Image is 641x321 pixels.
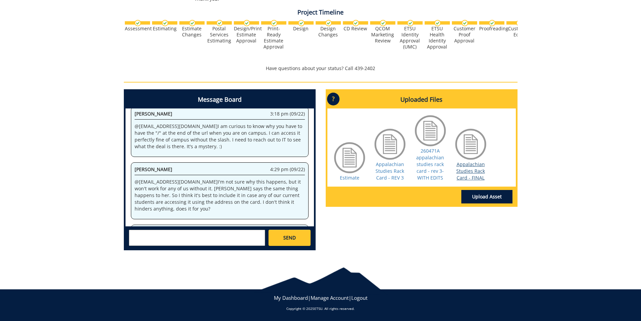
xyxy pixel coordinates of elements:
a: Estimate [340,174,359,181]
img: checkmark [135,20,141,26]
div: Estimate Changes [179,26,205,38]
img: checkmark [216,20,223,26]
div: Customer Edits [506,26,532,38]
h4: Uploaded Files [327,91,516,108]
a: Upload Asset [461,190,512,203]
img: checkmark [489,20,495,26]
a: ETSU [314,306,322,311]
span: [PERSON_NAME] [135,110,172,117]
textarea: messageToSend [129,230,265,246]
div: QCOM Marketing Review [370,26,395,44]
p: ? [327,93,340,105]
p: @ [EMAIL_ADDRESS][DOMAIN_NAME] I am curious to know why you have to have the "/" at the end of th... [135,123,305,150]
a: 260471A appalachian studies rack card - rev 3-WITH EDITS [416,148,444,181]
h4: Project Timeline [124,9,518,16]
img: checkmark [380,20,386,26]
img: checkmark [271,20,277,26]
div: Proofreading [479,26,504,32]
div: Design/Print Estimate Approval [234,26,259,44]
img: checkmark [162,20,168,26]
h4: Message Board [126,91,314,108]
div: Postal Services Estimating [207,26,232,44]
div: Print-Ready Estimate Approval [261,26,286,50]
span: [PERSON_NAME] [135,166,172,172]
img: checkmark [516,20,523,26]
a: Appalachian Studies Rack Card - REV 3 [376,161,404,181]
img: checkmark [325,20,332,26]
div: Customer Proof Approval [452,26,477,44]
img: checkmark [462,20,468,26]
img: checkmark [407,20,414,26]
a: Manage Account [311,294,349,301]
img: checkmark [189,20,195,26]
a: Appalachian Studies Rack Card - FINAL [456,161,485,181]
a: Logout [351,294,367,301]
img: checkmark [244,20,250,26]
img: checkmark [434,20,441,26]
div: ETSU Identity Approval (UMC) [397,26,423,50]
div: Estimating [152,26,177,32]
span: 3:18 pm (09/22) [270,110,305,117]
a: My Dashboard [274,294,308,301]
img: checkmark [353,20,359,26]
p: @ [EMAIL_ADDRESS][DOMAIN_NAME] I'm not sure why this happens, but it won't work for any of us wit... [135,179,305,212]
img: checkmark [298,20,305,26]
div: Assessment [125,26,150,32]
div: CD Review [343,26,368,32]
div: Design [288,26,314,32]
a: SEND [269,230,310,246]
div: Design Changes [316,26,341,38]
div: ETSU Health Identity Approval [425,26,450,50]
span: SEND [283,234,296,241]
p: Have questions about your status? Call 439-2402 [124,65,518,72]
span: 4:29 pm (09/22) [270,166,305,173]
